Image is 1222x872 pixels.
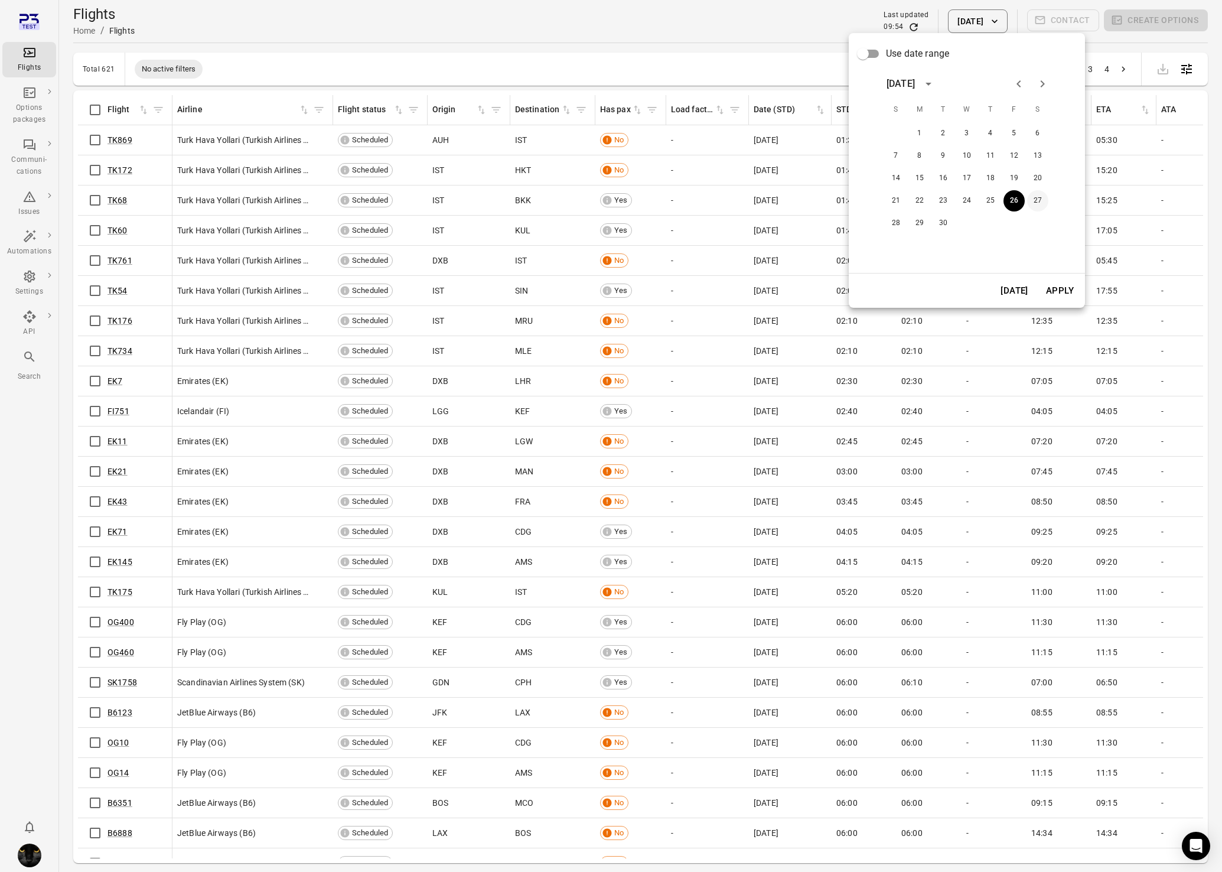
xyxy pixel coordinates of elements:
[1031,72,1054,96] button: Next month
[1003,98,1025,122] span: Friday
[1027,145,1048,167] button: 13
[909,145,930,167] button: 8
[1003,190,1025,212] button: 26
[956,98,977,122] span: Wednesday
[956,168,977,189] button: 17
[1027,190,1048,212] button: 27
[909,213,930,234] button: 29
[933,190,954,212] button: 23
[956,123,977,144] button: 3
[1027,123,1048,144] button: 6
[980,145,1001,167] button: 11
[980,168,1001,189] button: 18
[885,145,907,167] button: 7
[885,168,907,189] button: 14
[885,190,907,212] button: 21
[980,123,1001,144] button: 4
[994,278,1035,303] button: [DATE]
[909,190,930,212] button: 22
[886,47,949,61] span: Use date range
[885,98,907,122] span: Sunday
[933,123,954,144] button: 2
[980,190,1001,212] button: 25
[980,98,1001,122] span: Thursday
[933,145,954,167] button: 9
[1003,168,1025,189] button: 19
[1027,168,1048,189] button: 20
[933,168,954,189] button: 16
[1007,72,1031,96] button: Previous month
[1003,145,1025,167] button: 12
[887,77,915,91] div: [DATE]
[933,213,954,234] button: 30
[885,213,907,234] button: 28
[1027,98,1048,122] span: Saturday
[918,74,939,94] button: calendar view is open, switch to year view
[1039,278,1080,303] button: Apply
[909,98,930,122] span: Monday
[1003,123,1025,144] button: 5
[956,190,977,212] button: 24
[909,123,930,144] button: 1
[909,168,930,189] button: 15
[933,98,954,122] span: Tuesday
[1182,832,1210,860] div: Open Intercom Messenger
[956,145,977,167] button: 10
